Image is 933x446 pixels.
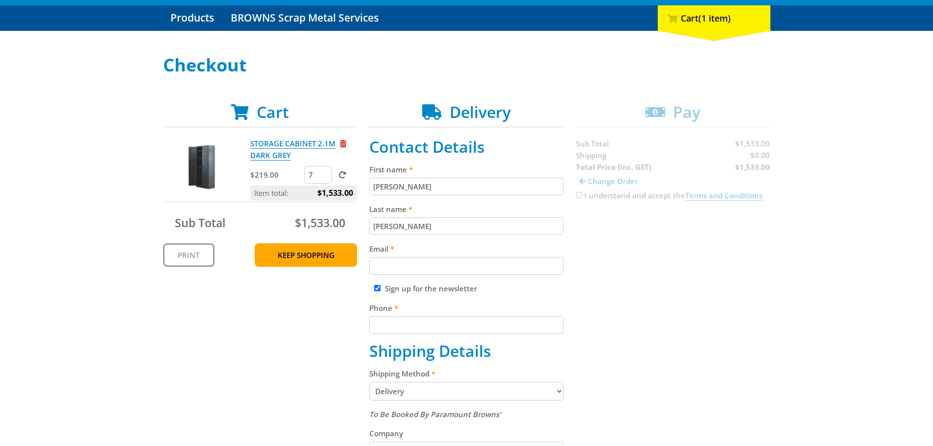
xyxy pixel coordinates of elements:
label: Sign up for the newsletter [385,283,477,293]
span: $1,533.00 [317,186,353,200]
span: (1 item) [698,12,731,24]
input: Please enter your telephone number. [369,316,564,334]
span: Sub Total [175,215,225,231]
a: STORAGE CABINET 2.1M DARK GREY [250,139,335,161]
input: Please enter your first name. [369,178,564,195]
select: Please select a shipping method. [369,382,564,400]
input: Please enter your last name. [369,217,564,235]
p: Item total: [250,186,357,200]
span: Cart [257,101,289,122]
h2: Contact Details [369,138,564,156]
a: Print [163,243,215,267]
h2: Shipping Details [369,342,564,360]
em: To Be Booked By Paramount Browns' [369,409,501,419]
label: Company [369,427,564,439]
p: $219.00 [250,169,303,181]
span: Delivery [450,101,511,122]
a: Go to the BROWNS Scrap Metal Services page [223,5,386,31]
label: Email [369,243,564,255]
input: Please enter your email address. [369,257,564,275]
a: Keep Shopping [255,243,357,267]
label: Shipping Method [369,368,564,379]
img: STORAGE CABINET 2.1M DARK GREY [172,138,231,196]
a: Remove from cart [340,139,346,148]
label: First name [369,164,564,175]
a: Go to the Products page [163,5,221,31]
h1: Checkout [163,55,770,75]
label: Last name [369,203,564,215]
span: $1,533.00 [295,215,345,231]
label: Phone [369,302,564,314]
div: Cart [658,5,770,31]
